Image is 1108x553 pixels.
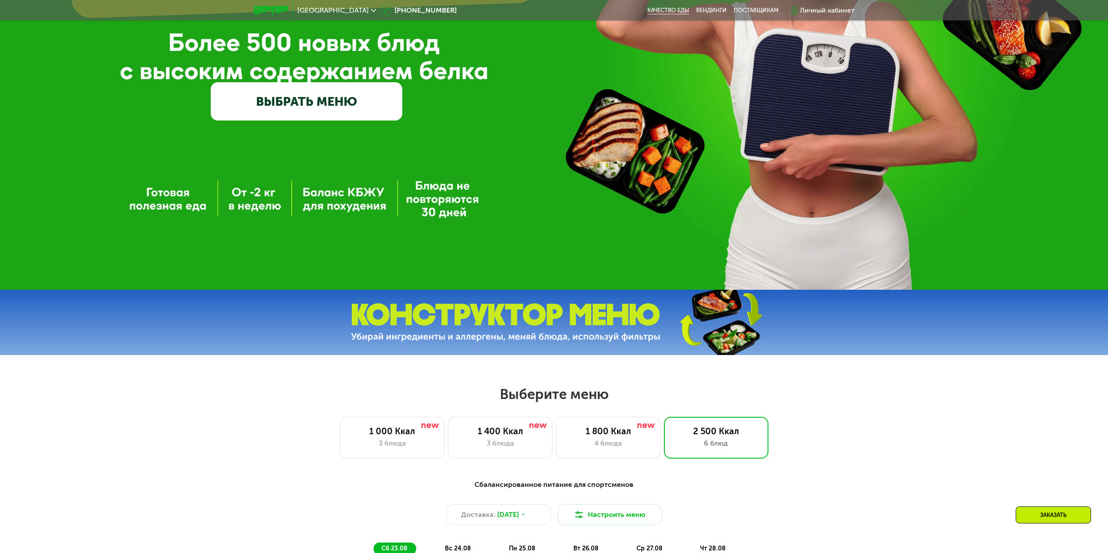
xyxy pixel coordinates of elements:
span: пн 25.08 [509,545,535,552]
span: [GEOGRAPHIC_DATA] [297,7,369,14]
div: 3 блюда [349,438,435,449]
div: Личный кабинет [800,5,855,16]
div: 6 блюд [673,438,759,449]
a: Качество еды [647,7,689,14]
h2: Выберите меню [28,385,1080,403]
div: 3 блюда [457,438,543,449]
a: [PHONE_NUMBER] [381,5,457,16]
span: ср 27.08 [637,545,663,552]
div: 1 000 Ккал [349,426,435,436]
div: поставщикам [734,7,778,14]
div: 4 блюда [565,438,651,449]
span: чт 28.08 [700,545,726,552]
a: Вендинги [696,7,727,14]
span: Доставка: [461,509,495,520]
span: [DATE] [497,509,519,520]
div: 1 800 Ккал [565,426,651,436]
div: Сбалансированное питание для спортсменов [296,479,812,490]
span: вс 24.08 [445,545,471,552]
span: вт 26.08 [573,545,599,552]
div: Заказать [1016,506,1091,523]
a: ВЫБРАТЬ МЕНЮ [211,82,402,121]
button: Настроить меню [558,504,662,525]
div: 1 400 Ккал [457,426,543,436]
div: 2 500 Ккал [673,426,759,436]
span: сб 23.08 [381,545,408,552]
